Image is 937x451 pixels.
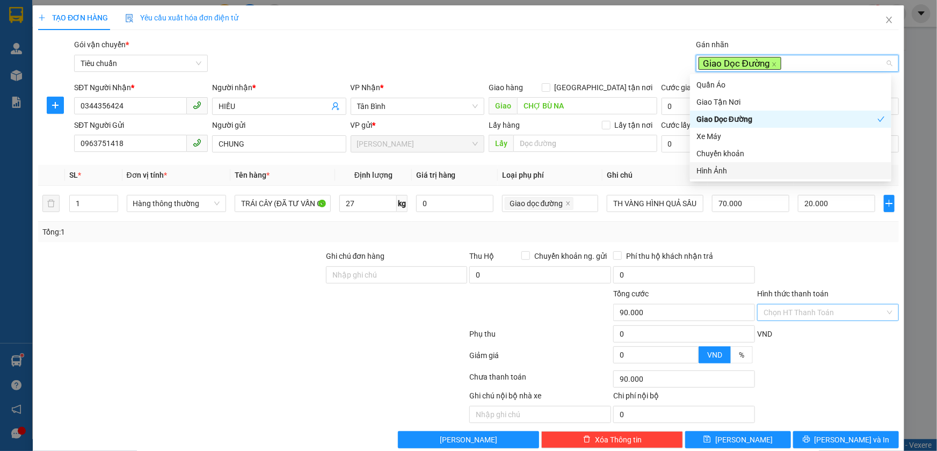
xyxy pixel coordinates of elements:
div: Quần Áo [690,76,891,93]
span: Yêu cầu xuất hóa đơn điện tử [125,13,238,22]
button: plus [47,97,64,114]
span: plus [884,199,894,208]
span: plus [47,101,63,110]
div: SĐT Người Nhận [74,82,208,93]
div: Chuyển khoản [696,148,885,159]
span: [GEOGRAPHIC_DATA] tận nơi [550,82,657,93]
span: VND [707,351,722,359]
span: Giao dọc đường [510,198,563,209]
div: Giao Tận Nơi [696,96,885,108]
span: Đã thu [37,40,62,49]
span: printer [803,435,810,444]
span: Tân Bình [357,98,478,114]
div: Xe Máy [690,128,891,145]
div: Chi phí nội bộ [613,390,755,406]
span: close [565,201,571,207]
span: 0 [96,52,101,61]
img: icon [125,14,134,23]
div: Người gửi [212,119,346,131]
span: VP Nhận [351,83,381,92]
span: kg [397,195,408,212]
span: 0 [136,52,141,61]
div: Người nhận [212,82,346,93]
span: CỤC GIẤY TRẮNG CHỮ ĐEN [22,16,150,34]
span: [PERSON_NAME] và In [815,434,890,446]
span: SL [69,171,78,179]
input: Ghi chú đơn hàng [326,266,468,283]
span: plus [38,14,46,21]
span: Giá trị hàng [416,171,456,179]
label: Ghi chú đơn hàng [326,252,385,260]
div: Giảm giá [469,350,613,368]
input: Dọc đường [517,97,657,114]
span: Gói vận chuyển [74,40,129,49]
span: Chưa thu [81,40,116,49]
span: Chuyển khoản ng. gửi [530,250,611,262]
span: % [739,351,744,359]
label: Gán nhãn [696,40,729,49]
input: 0 [416,195,493,212]
div: Ghi chú nội bộ nhà xe [469,390,611,406]
span: Giao [489,97,517,114]
div: Chưa thanh toán [469,371,613,390]
span: Tiêu chuẩn [81,55,201,71]
label: Cước lấy hàng [662,121,710,129]
div: SĐT Người Gửi [74,119,208,131]
span: Hàng thông thường [133,195,220,212]
span: Lấy tận nơi [611,119,657,131]
span: [PERSON_NAME] [440,434,497,446]
span: phone [193,101,201,110]
button: Close [874,5,904,35]
div: Xe Máy [696,130,885,142]
div: Hình Ảnh [690,162,891,179]
div: Giao Dọc Đường [696,113,877,125]
span: Thu hộ [125,40,152,49]
div: Hình Ảnh [696,165,885,177]
div: Phụ thu [469,328,613,347]
span: Phí thu hộ khách nhận trả [622,250,717,262]
th: Ghi chú [602,165,708,186]
span: VND [757,330,772,338]
span: Giao hàng [489,83,523,92]
div: Tổng: 1 [42,226,362,238]
button: printer[PERSON_NAME] và In [793,431,899,448]
input: Cước giao hàng [662,98,761,115]
input: Ghi Chú [607,195,703,212]
span: Ghi chú: [22,16,150,34]
input: Gán nhãn [783,57,785,70]
span: close [885,16,894,24]
span: [PERSON_NAME] [715,434,773,446]
button: delete [42,195,60,212]
button: [PERSON_NAME] [398,431,540,448]
div: Giao Tận Nơi [690,93,891,111]
span: check [877,115,885,123]
button: plus [884,195,895,212]
span: Lấy [489,135,513,152]
span: Tổng cước [613,289,649,298]
span: Giao Dọc Đường [699,57,781,70]
button: save[PERSON_NAME] [685,431,791,448]
span: Giao dọc đường [505,197,573,210]
input: VD: Bàn, Ghế [235,195,331,212]
div: Giao Dọc Đường [690,111,891,128]
input: Cước lấy hàng [662,135,761,152]
span: Thu Hộ [469,252,494,260]
span: TẠO ĐƠN HÀNG [38,13,108,22]
button: deleteXóa Thông tin [541,431,683,448]
span: Đơn vị tính [127,171,167,179]
th: Loại phụ phí [498,165,603,186]
label: Hình thức thanh toán [757,289,829,298]
span: Cư Kuin [357,136,478,152]
span: close [772,62,777,67]
span: delete [583,435,591,444]
div: VP gửi [351,119,484,131]
span: Định lượng [354,171,393,179]
span: 30.000 [36,52,62,61]
span: save [703,435,711,444]
span: phone [193,139,201,147]
span: Xóa Thông tin [595,434,642,446]
div: Chuyển khoản [690,145,891,162]
label: Cước giao hàng [662,83,715,92]
input: Nhập ghi chú [469,406,611,423]
span: Lấy hàng [489,121,520,129]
